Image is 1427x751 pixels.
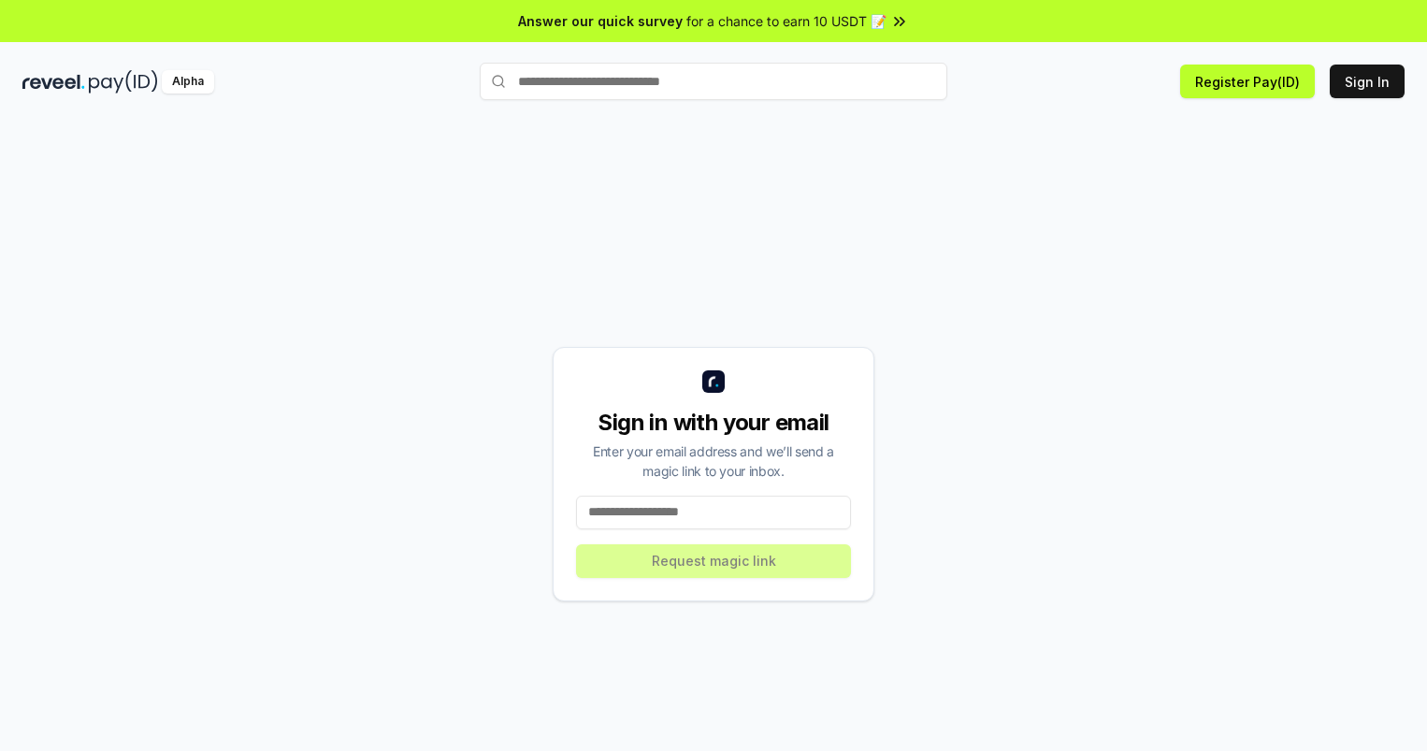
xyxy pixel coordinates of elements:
button: Sign In [1330,65,1405,98]
button: Register Pay(ID) [1180,65,1315,98]
span: for a chance to earn 10 USDT 📝 [686,11,886,31]
div: Alpha [162,70,214,94]
div: Sign in with your email [576,408,851,438]
img: reveel_dark [22,70,85,94]
span: Answer our quick survey [518,11,683,31]
div: Enter your email address and we’ll send a magic link to your inbox. [576,441,851,481]
img: pay_id [89,70,158,94]
img: logo_small [702,370,725,393]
